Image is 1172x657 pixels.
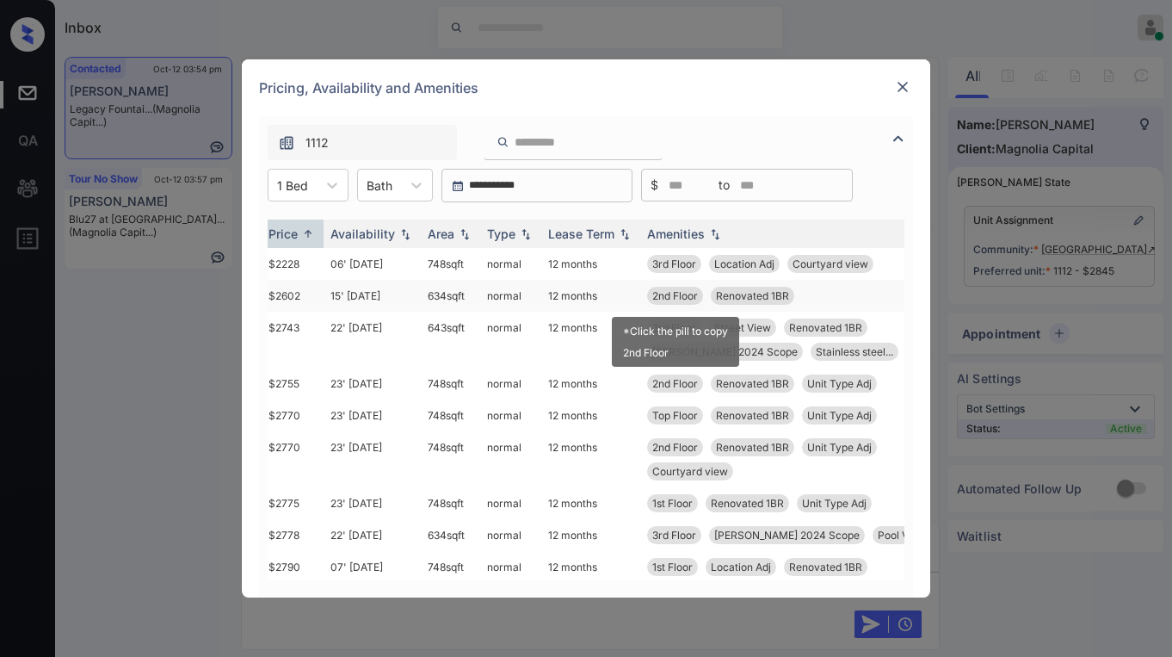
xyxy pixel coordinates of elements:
[487,226,515,241] div: Type
[324,280,421,312] td: 15' [DATE]
[652,441,698,454] span: 2nd Floor
[421,551,480,607] td: 748 sqft
[807,441,872,454] span: Unit Type Adj
[541,519,640,551] td: 12 months
[324,400,421,431] td: 23' [DATE]
[714,321,771,334] span: Street View
[497,134,509,150] img: icon-zuma
[324,519,421,551] td: 22' [DATE]
[802,497,867,510] span: Unit Type Adj
[262,519,324,551] td: $2778
[421,368,480,400] td: 748 sqft
[421,248,480,280] td: 748 sqft
[324,368,421,400] td: 23' [DATE]
[616,228,633,240] img: sorting
[324,312,421,368] td: 22' [DATE]
[623,346,728,359] div: 2nd Floor
[878,529,926,542] span: Pool View
[652,561,693,573] span: 1st Floor
[541,312,640,368] td: 12 months
[789,321,862,334] span: Renovated 1BR
[888,128,909,149] img: icon-zuma
[647,226,705,241] div: Amenities
[268,226,298,241] div: Price
[807,409,872,422] span: Unit Type Adj
[324,431,421,487] td: 23' [DATE]
[541,248,640,280] td: 12 months
[262,312,324,368] td: $2743
[421,431,480,487] td: 748 sqft
[541,487,640,519] td: 12 months
[480,368,541,400] td: normal
[262,248,324,280] td: $2228
[623,325,728,338] div: *Click the pill to copy
[480,280,541,312] td: normal
[421,519,480,551] td: 634 sqft
[421,487,480,519] td: 748 sqft
[324,487,421,519] td: 23' [DATE]
[480,248,541,280] td: normal
[299,227,317,240] img: sorting
[652,377,698,390] span: 2nd Floor
[480,551,541,607] td: normal
[652,257,696,270] span: 3rd Floor
[262,368,324,400] td: $2755
[651,176,658,195] span: $
[480,519,541,551] td: normal
[456,228,473,240] img: sorting
[242,59,930,116] div: Pricing, Availability and Amenities
[894,78,911,96] img: close
[480,487,541,519] td: normal
[714,257,774,270] span: Location Adj
[262,487,324,519] td: $2775
[324,248,421,280] td: 06' [DATE]
[816,345,893,358] span: Stainless steel...
[421,312,480,368] td: 643 sqft
[711,561,771,573] span: Location Adj
[480,431,541,487] td: normal
[480,312,541,368] td: normal
[262,400,324,431] td: $2770
[262,280,324,312] td: $2602
[719,176,730,195] span: to
[716,289,789,302] span: Renovated 1BR
[716,409,789,422] span: Renovated 1BR
[793,257,868,270] span: Courtyard view
[711,497,784,510] span: Renovated 1BR
[330,226,395,241] div: Availability
[714,529,860,542] span: [PERSON_NAME] 2024 Scope
[652,465,728,478] span: Courtyard view
[652,497,693,510] span: 1st Floor
[652,409,698,422] span: Top Floor
[541,551,640,607] td: 12 months
[652,289,698,302] span: 2nd Floor
[428,226,454,241] div: Area
[807,377,872,390] span: Unit Type Adj
[262,551,324,607] td: $2790
[716,441,789,454] span: Renovated 1BR
[517,228,534,240] img: sorting
[789,561,862,573] span: Renovated 1BR
[541,280,640,312] td: 12 months
[548,226,614,241] div: Lease Term
[421,400,480,431] td: 748 sqft
[480,400,541,431] td: normal
[706,228,724,240] img: sorting
[305,133,329,152] span: 1112
[324,551,421,607] td: 07' [DATE]
[278,134,295,152] img: icon-zuma
[652,529,696,542] span: 3rd Floor
[262,431,324,487] td: $2770
[421,280,480,312] td: 634 sqft
[541,431,640,487] td: 12 months
[716,377,789,390] span: Renovated 1BR
[541,400,640,431] td: 12 months
[397,228,414,240] img: sorting
[541,368,640,400] td: 12 months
